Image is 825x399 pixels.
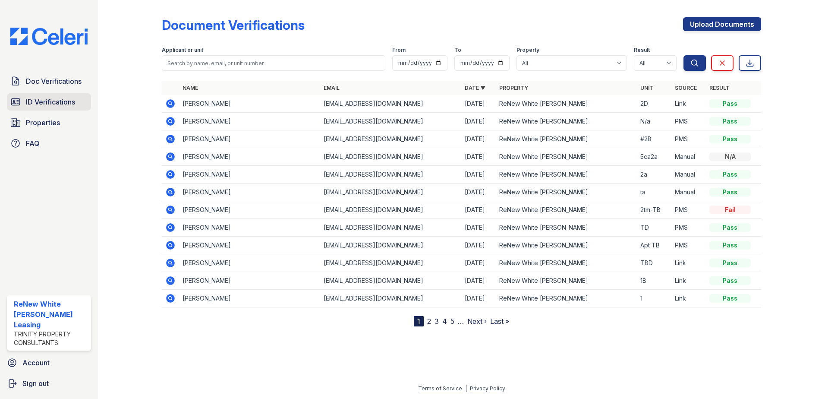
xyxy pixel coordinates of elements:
[709,241,751,250] div: Pass
[637,290,671,307] td: 1
[454,47,461,54] label: To
[496,95,637,113] td: ReNew White [PERSON_NAME]
[461,166,496,184] td: [DATE]
[496,113,637,130] td: ReNew White [PERSON_NAME]
[671,95,706,113] td: Link
[26,117,60,128] span: Properties
[26,138,40,149] span: FAQ
[324,85,340,91] a: Email
[709,188,751,196] div: Pass
[496,290,637,307] td: ReNew White [PERSON_NAME]
[392,47,406,54] label: From
[461,130,496,148] td: [DATE]
[709,170,751,179] div: Pass
[637,254,671,272] td: TBD
[442,317,447,326] a: 4
[435,317,439,326] a: 3
[683,17,761,31] a: Upload Documents
[461,201,496,219] td: [DATE]
[461,95,496,113] td: [DATE]
[179,184,320,201] td: [PERSON_NAME]
[450,317,454,326] a: 5
[496,272,637,290] td: ReNew White [PERSON_NAME]
[671,201,706,219] td: PMS
[637,201,671,219] td: 2tm-TB
[709,99,751,108] div: Pass
[671,113,706,130] td: PMS
[671,130,706,148] td: PMS
[461,113,496,130] td: [DATE]
[179,201,320,219] td: [PERSON_NAME]
[320,113,461,130] td: [EMAIL_ADDRESS][DOMAIN_NAME]
[461,272,496,290] td: [DATE]
[709,276,751,285] div: Pass
[7,135,91,152] a: FAQ
[496,184,637,201] td: ReNew White [PERSON_NAME]
[26,76,82,86] span: Doc Verifications
[179,148,320,166] td: [PERSON_NAME]
[320,219,461,237] td: [EMAIL_ADDRESS][DOMAIN_NAME]
[675,85,697,91] a: Source
[671,272,706,290] td: Link
[320,166,461,184] td: [EMAIL_ADDRESS][DOMAIN_NAME]
[461,254,496,272] td: [DATE]
[3,28,94,45] img: CE_Logo_Blue-a8612792a0a2168367f1c8372b55b34899dd931a85d93a1a3d3e32e68fde9ad4.png
[427,317,431,326] a: 2
[320,148,461,166] td: [EMAIL_ADDRESS][DOMAIN_NAME]
[671,166,706,184] td: Manual
[418,385,462,392] a: Terms of Service
[320,254,461,272] td: [EMAIL_ADDRESS][DOMAIN_NAME]
[461,237,496,254] td: [DATE]
[637,272,671,290] td: 1B
[465,385,467,392] div: |
[709,117,751,126] div: Pass
[458,316,464,326] span: …
[637,148,671,166] td: 5ca2a
[179,254,320,272] td: [PERSON_NAME]
[179,130,320,148] td: [PERSON_NAME]
[640,85,653,91] a: Unit
[183,85,198,91] a: Name
[3,354,94,371] a: Account
[320,237,461,254] td: [EMAIL_ADDRESS][DOMAIN_NAME]
[320,290,461,307] td: [EMAIL_ADDRESS][DOMAIN_NAME]
[671,254,706,272] td: Link
[496,219,637,237] td: ReNew White [PERSON_NAME]
[320,95,461,113] td: [EMAIL_ADDRESS][DOMAIN_NAME]
[671,237,706,254] td: PMS
[516,47,539,54] label: Property
[320,272,461,290] td: [EMAIL_ADDRESS][DOMAIN_NAME]
[637,237,671,254] td: Apt TB
[637,113,671,130] td: N/a
[461,148,496,166] td: [DATE]
[179,290,320,307] td: [PERSON_NAME]
[634,47,650,54] label: Result
[637,130,671,148] td: #2B
[7,114,91,131] a: Properties
[179,166,320,184] td: [PERSON_NAME]
[671,148,706,166] td: Manual
[7,93,91,111] a: ID Verifications
[637,219,671,237] td: TD
[637,184,671,201] td: ta
[179,95,320,113] td: [PERSON_NAME]
[14,330,88,347] div: Trinity Property Consultants
[709,223,751,232] div: Pass
[496,148,637,166] td: ReNew White [PERSON_NAME]
[26,97,75,107] span: ID Verifications
[22,358,50,368] span: Account
[637,95,671,113] td: 2D
[7,73,91,90] a: Doc Verifications
[496,130,637,148] td: ReNew White [PERSON_NAME]
[709,152,751,161] div: N/A
[162,47,203,54] label: Applicant or unit
[179,272,320,290] td: [PERSON_NAME]
[490,317,509,326] a: Last »
[709,85,730,91] a: Result
[496,237,637,254] td: ReNew White [PERSON_NAME]
[162,17,305,33] div: Document Verifications
[179,113,320,130] td: [PERSON_NAME]
[461,184,496,201] td: [DATE]
[465,85,485,91] a: Date ▼
[709,135,751,143] div: Pass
